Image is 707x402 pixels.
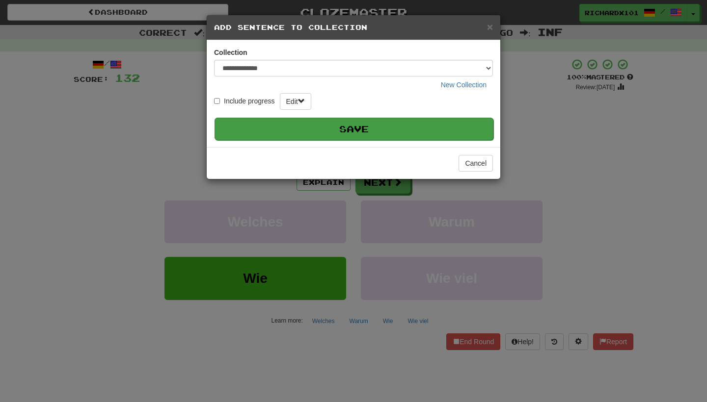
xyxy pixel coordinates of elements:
[459,155,493,172] button: Cancel
[214,96,275,106] label: Include progress
[214,23,493,32] h5: Add Sentence to Collection
[214,48,247,57] label: Collection
[214,98,220,104] input: Include progress
[280,93,311,110] button: Edit
[435,76,493,93] button: New Collection
[487,21,493,32] span: ×
[215,118,493,140] button: Save
[487,22,493,32] button: Close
